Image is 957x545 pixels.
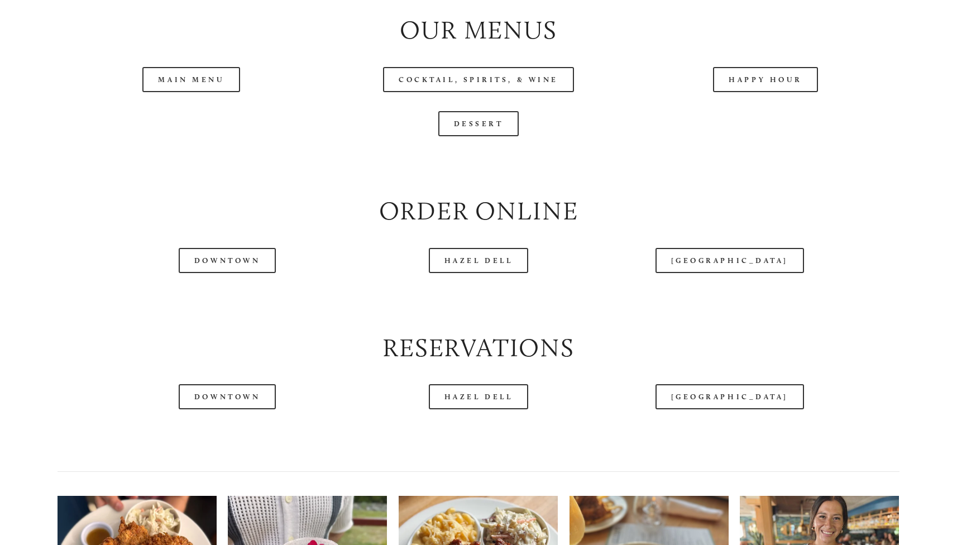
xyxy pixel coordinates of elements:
[58,330,899,366] h2: Reservations
[655,248,804,273] a: [GEOGRAPHIC_DATA]
[58,193,899,229] h2: Order Online
[655,384,804,409] a: [GEOGRAPHIC_DATA]
[179,248,276,273] a: Downtown
[429,248,529,273] a: Hazel Dell
[179,384,276,409] a: Downtown
[438,111,519,136] a: Dessert
[429,384,529,409] a: Hazel Dell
